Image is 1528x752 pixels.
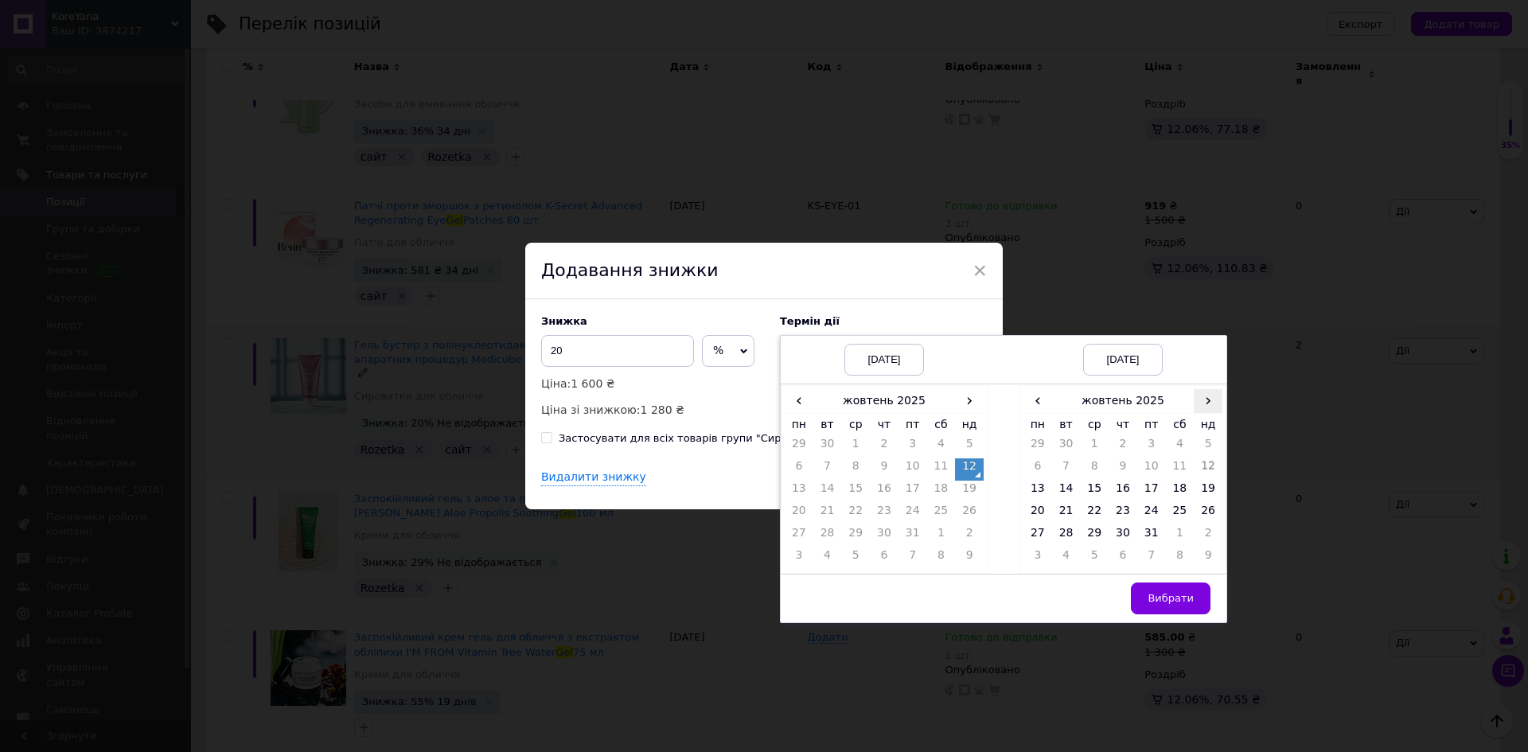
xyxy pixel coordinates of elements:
[1137,525,1166,547] td: 31
[898,413,927,436] th: пт
[813,389,956,413] th: жовтень 2025
[1023,458,1052,481] td: 6
[844,344,924,376] div: [DATE]
[785,436,813,458] td: 29
[1166,458,1195,481] td: 11
[1194,458,1222,481] td: 12
[927,458,956,481] td: 11
[955,436,984,458] td: 5
[870,525,898,547] td: 30
[1023,436,1052,458] td: 29
[785,458,813,481] td: 6
[1194,413,1222,436] th: нд
[1166,525,1195,547] td: 1
[541,375,764,392] p: Ціна:
[785,503,813,525] td: 20
[898,458,927,481] td: 10
[1109,413,1137,436] th: чт
[1052,389,1195,413] th: жовтень 2025
[1080,547,1109,570] td: 5
[955,389,984,412] span: ›
[641,403,684,416] span: 1 280 ₴
[1137,413,1166,436] th: пт
[898,436,927,458] td: 3
[1131,583,1210,614] button: Вибрати
[1194,481,1222,503] td: 19
[1137,436,1166,458] td: 3
[898,503,927,525] td: 24
[785,413,813,436] th: пн
[927,525,956,547] td: 1
[541,470,646,486] div: Видалити знижку
[1052,525,1081,547] td: 28
[955,503,984,525] td: 26
[813,413,842,436] th: вт
[841,436,870,458] td: 1
[1080,413,1109,436] th: ср
[813,547,842,570] td: 4
[1148,592,1194,604] span: Вибрати
[813,503,842,525] td: 21
[541,260,719,280] span: Додавання знижки
[1137,547,1166,570] td: 7
[1080,525,1109,547] td: 29
[870,503,898,525] td: 23
[870,481,898,503] td: 16
[1194,436,1222,458] td: 5
[927,436,956,458] td: 4
[1194,503,1222,525] td: 26
[1194,547,1222,570] td: 9
[898,525,927,547] td: 31
[1023,481,1052,503] td: 13
[1023,389,1052,412] span: ‹
[927,547,956,570] td: 8
[955,413,984,436] th: нд
[927,503,956,525] td: 25
[841,481,870,503] td: 15
[1052,547,1081,570] td: 4
[841,547,870,570] td: 5
[1109,525,1137,547] td: 30
[1080,458,1109,481] td: 8
[1023,503,1052,525] td: 20
[785,481,813,503] td: 13
[870,413,898,436] th: чт
[955,458,984,481] td: 12
[870,458,898,481] td: 9
[559,431,895,446] div: Застосувати для всіх товарів групи "Сироватки для обличчя"
[1137,458,1166,481] td: 10
[955,525,984,547] td: 2
[1052,481,1081,503] td: 14
[1080,503,1109,525] td: 22
[1083,344,1163,376] div: [DATE]
[813,436,842,458] td: 30
[1166,481,1195,503] td: 18
[1194,525,1222,547] td: 2
[1109,481,1137,503] td: 16
[1109,436,1137,458] td: 2
[1166,503,1195,525] td: 25
[1052,413,1081,436] th: вт
[1052,503,1081,525] td: 21
[1109,458,1137,481] td: 9
[927,413,956,436] th: сб
[927,481,956,503] td: 18
[1137,481,1166,503] td: 17
[973,257,987,284] span: ×
[870,547,898,570] td: 6
[1023,413,1052,436] th: пн
[785,547,813,570] td: 3
[1052,436,1081,458] td: 30
[841,458,870,481] td: 8
[713,344,723,357] span: %
[813,525,842,547] td: 28
[1137,503,1166,525] td: 24
[955,547,984,570] td: 9
[571,377,614,390] span: 1 600 ₴
[1166,436,1195,458] td: 4
[870,436,898,458] td: 2
[841,503,870,525] td: 22
[841,413,870,436] th: ср
[780,315,987,327] label: Термін дії
[1194,389,1222,412] span: ›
